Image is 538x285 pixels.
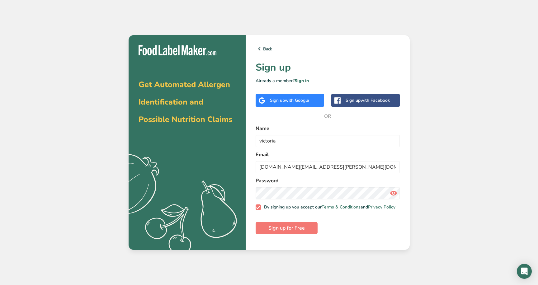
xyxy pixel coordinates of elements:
h1: Sign up [256,60,400,75]
input: email@example.com [256,161,400,173]
img: Food Label Maker [139,45,216,55]
div: Sign up [270,97,309,104]
input: John Doe [256,135,400,147]
span: Sign up for Free [268,224,305,232]
label: Email [256,151,400,158]
label: Password [256,177,400,185]
button: Sign up for Free [256,222,318,234]
a: Sign in [295,78,309,84]
label: Name [256,125,400,132]
span: By signing up you accept our and [261,204,395,210]
div: Sign up [346,97,390,104]
span: Get Automated Allergen Identification and Possible Nutrition Claims [139,79,232,125]
a: Back [256,45,400,53]
a: Privacy Policy [368,204,395,210]
a: Terms & Conditions [322,204,361,210]
p: Already a member? [256,77,400,84]
span: OR [318,107,337,126]
span: with Facebook [361,97,390,103]
div: Open Intercom Messenger [517,264,532,279]
span: with Google [285,97,309,103]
